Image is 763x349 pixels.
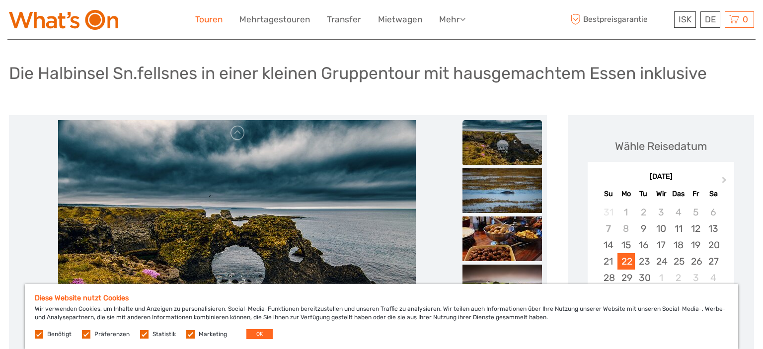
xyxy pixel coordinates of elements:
img: 6dc331e2f77f4ef5b093fa916e039999_slider_thumbnail.jpg [462,216,542,261]
div: Wählen Sie Mittwoch, 24. September 2025 [652,253,670,270]
div: Wählen Sie Sonntag, 14. September 2025 [600,237,617,253]
div: Nicht verfügbar Samstag, 6. September 2025 [704,204,722,220]
div: Nicht verfügbar Montag, 1. September 2025 [617,204,635,220]
div: Wähle Reisedatum [615,139,707,154]
div: Nicht verfügbar Mittwoch, 3. September 2025 [652,204,670,220]
div: Nicht verfügbar Sonntag, 7. September 2025 [600,220,617,237]
div: Wähle Dienstag, 9. September 2025 [635,220,652,237]
div: Wählen Sie Samstag, 4. Oktober 2025 [704,270,722,286]
div: Wählen Sie Montag, 15. September 2025 [617,237,635,253]
div: DE [700,11,720,28]
span: ISK [679,14,691,24]
img: bcd30458d2834e5fbb3abf2dadb220a4_slider_thumbnail.jpg [462,120,542,165]
div: Wähle Dienstag, 16. September 2025 [635,237,652,253]
div: Wählen Sie Freitag, 3. Oktober 2025 [687,270,704,286]
label: Präferenzen [94,330,130,339]
a: Transfer [327,12,361,27]
h5: Diese Website nutzt Cookies [35,294,728,302]
div: Wählen Sie Dienstag, 30. September 2025 [635,270,652,286]
div: Fr [687,187,704,201]
button: OK [246,329,273,339]
div: Wählen Sie Sonntag, 28. September 2025 [600,270,617,286]
div: Wählen Sie Freitag, 26. September 2025 [687,253,704,270]
img: b5c6fe827fff43c884909164e3ed43a8_slider_thumbnail.jpg [462,168,542,213]
div: Wählen Sie Samstag, 13. September 2025 [704,220,722,237]
div: Nicht verfügbar Donnerstag, 4. September 2025 [670,204,687,220]
img: Worauf los ist [9,10,118,30]
a: Mehrtagestouren [239,12,310,27]
div: [DATE] [588,172,734,182]
a: Mietwagen [378,12,422,27]
button: Open LiveChat chat widget [114,15,126,27]
div: Su [600,187,617,201]
div: Das [670,187,687,201]
div: Wähle Dienstag, 23. September 2025 [635,253,652,270]
div: Wählen Sie Freitag, 19. September 2025 [687,237,704,253]
div: Wählen Sie Donnerstag, 18. September 2025 [670,237,687,253]
div: Wähle Donnerstag, 11. September 2025 [670,220,687,237]
a: Mehr [439,12,465,27]
div: Nicht verfügbar Sonntag, 31. August 2025 [600,204,617,220]
span: 0 [741,14,750,24]
div: Wählen Sie Montag, 22. September 2025 [617,253,635,270]
div: Wähle Donnerstag, 25. September 2025 [670,253,687,270]
p: We're away right now. Please check back later! [14,17,112,25]
div: Wählen Sie Samstag, 27. September 2025 [704,253,722,270]
div: Wählen Sie Samstag, 20. September 2025 [704,237,722,253]
div: Nicht verfügbar Dienstag, 2. September 2025 [635,204,652,220]
img: 727d803917be480b8c1b49bee43b70c8_slider_thumbnail.jpg [462,265,542,309]
div: Mo [617,187,635,201]
div: Nicht verfügbar Montag, 8. September 2025 [617,220,635,237]
div: Wählen Sie Freitag, 12. September 2025 [687,220,704,237]
div: Nicht verfügbar Freitag, 5. September 2025 [687,204,704,220]
label: Marketing [199,330,227,339]
div: Wählen Sie Mittwoch, 17. September 2025 [652,237,670,253]
button: Nächster Monat [717,174,733,190]
label: Statistik [153,330,176,339]
div: Sa [704,187,722,201]
div: Wir [652,187,670,201]
div: Tu [635,187,652,201]
div: Wir verwenden Cookies, um Inhalte und Anzeigen zu personalisieren, Social-Media-Funktionen bereit... [25,284,738,349]
div: Wählen Sie Mittwoch, 10. September 2025 [652,220,670,237]
div: Wählen Sie Sonntag, 21. September 2025 [600,253,617,270]
h1: Die Halbinsel Sn.fellsnes in einer kleinen Gruppentour mit hausgemachtem Essen inklusive [9,63,707,83]
div: Wählen Sie Montag, 29. September 2025 [617,270,635,286]
div: Wähle Donnerstag, 2. Oktober 2025 [670,270,687,286]
label: Benötigt [47,330,72,339]
a: Touren [195,12,223,27]
div: Wähle mittwoch, 1. Oktober 2025 [652,270,670,286]
span: Bestpreisgarantie [568,11,672,28]
div: Monat 2025-09 [591,204,731,303]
